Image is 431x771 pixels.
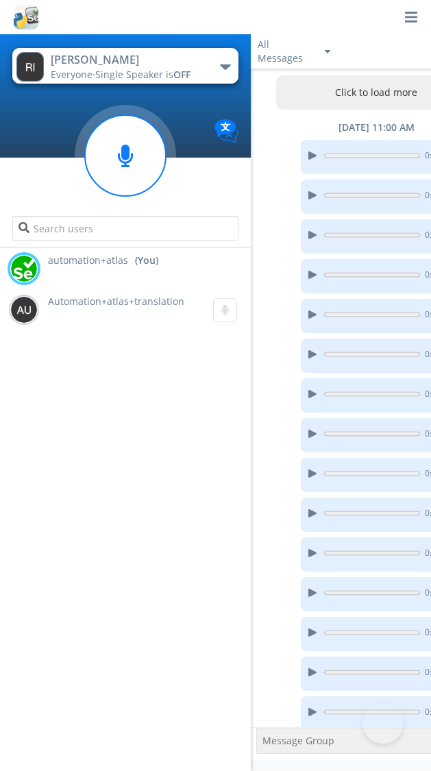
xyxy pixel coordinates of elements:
input: Search users [12,216,238,241]
div: [PERSON_NAME] [51,52,205,68]
button: [PERSON_NAME]Everyone·Single Speaker isOFF [12,48,238,84]
span: Single Speaker is [95,68,190,81]
img: 373638.png [16,52,44,82]
span: Automation+atlas+translation [48,295,184,308]
img: caret-down-sm.svg [325,50,330,53]
div: (You) [135,254,158,267]
div: Everyone · [51,68,205,82]
img: cddb5a64eb264b2086981ab96f4c1ba7 [14,5,38,29]
div: All Messages [258,38,312,65]
img: d2d01cd9b4174d08988066c6d424eccd [10,255,38,282]
span: OFF [173,68,190,81]
img: 373638.png [10,296,38,323]
iframe: Toggle Customer Support [362,702,404,744]
img: icon-menu.svg [405,11,417,23]
img: Translation enabled [214,119,238,143]
span: automation+atlas [48,254,128,267]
